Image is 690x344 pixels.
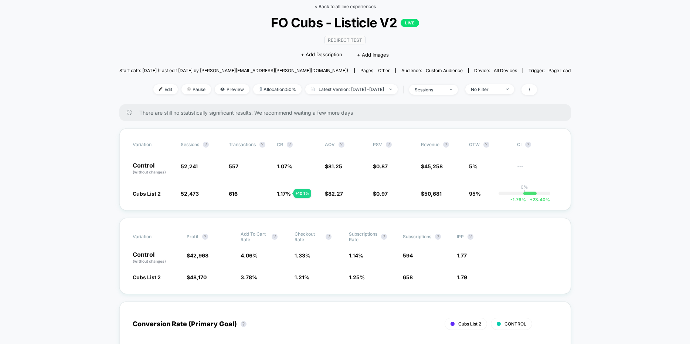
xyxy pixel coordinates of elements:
span: Allocation: 50% [253,84,302,94]
button: ? [202,234,208,240]
span: Cubs List 2 [458,321,481,327]
div: No Filter [471,87,500,92]
span: 52,241 [181,163,198,169]
span: 557 [229,163,238,169]
button: ? [386,142,392,148]
span: 0.87 [376,163,388,169]
img: end [450,89,452,90]
button: ? [468,234,473,240]
button: ? [483,142,489,148]
span: Variation [133,142,173,148]
span: 50,681 [424,190,442,197]
span: Cubs List 2 [133,190,161,197]
span: 1.17 % [277,190,291,197]
span: 1.77 [457,252,467,259]
span: Preview [215,84,249,94]
img: rebalance [259,87,262,91]
button: ? [339,142,344,148]
span: (without changes) [133,259,166,263]
div: Trigger: [528,68,571,73]
span: $ [187,274,207,280]
span: Subscriptions Rate [349,231,377,242]
button: ? [381,234,387,240]
span: + Add Images [357,52,389,58]
span: 1.79 [457,274,467,280]
span: Subscriptions [403,234,431,239]
span: 3.78 % [241,274,257,280]
button: ? [287,142,293,148]
a: < Back to all live experiences [315,4,376,9]
span: Custom Audience [426,68,463,73]
span: PSV [373,142,382,147]
img: edit [159,87,163,91]
span: Device: [468,68,523,73]
span: OTW [469,142,510,148]
span: 1.33 % [295,252,310,259]
span: 5% [469,163,477,169]
span: IPP [457,234,464,239]
img: end [506,88,509,90]
button: ? [443,142,449,148]
button: ? [241,321,247,327]
p: Control [133,162,173,175]
p: LIVE [401,19,419,27]
span: Transactions [229,142,256,147]
p: | [524,190,525,195]
div: sessions [415,87,444,92]
span: Variation [133,231,173,242]
span: $ [325,163,342,169]
div: + 10.1 % [293,189,311,198]
span: 48,170 [190,274,207,280]
span: 42,968 [190,252,208,259]
span: AOV [325,142,335,147]
span: FO Cubs - Listicle V2 [142,15,548,30]
span: -1.76 % [510,197,526,202]
span: Checkout Rate [295,231,322,242]
span: Cubs List 2 [133,274,161,280]
span: Add To Cart Rate [241,231,268,242]
img: end [390,88,392,90]
span: 23.40 % [526,197,550,202]
span: Sessions [181,142,199,147]
span: Revenue [421,142,439,147]
span: 1.21 % [295,274,309,280]
button: ? [525,142,531,148]
span: CI [517,142,558,148]
button: ? [203,142,209,148]
span: Latest Version: [DATE] - [DATE] [305,84,398,94]
span: 95% [469,190,481,197]
img: calendar [311,87,315,91]
div: Audience: [401,68,463,73]
p: 0% [521,184,528,190]
span: --- [517,164,558,175]
button: ? [435,234,441,240]
span: other [378,68,390,73]
button: ? [272,234,278,240]
button: ? [259,142,265,148]
span: 616 [229,190,238,197]
div: Pages: [360,68,390,73]
span: Start date: [DATE] (Last edit [DATE] by [PERSON_NAME][EMAIL_ADDRESS][PERSON_NAME][DOMAIN_NAME]) [119,68,348,73]
span: (without changes) [133,170,166,174]
span: 594 [403,252,413,259]
span: There are still no statistically significant results. We recommend waiting a few more days [139,109,556,116]
span: all devices [494,68,517,73]
span: | [401,84,409,95]
span: 52,473 [181,190,199,197]
span: $ [373,190,388,197]
span: $ [373,163,388,169]
p: Control [133,252,179,264]
span: 82.27 [328,190,343,197]
span: Profit [187,234,198,239]
span: $ [187,252,208,259]
span: 45,258 [424,163,443,169]
span: 1.14 % [349,252,363,259]
span: 4.06 % [241,252,258,259]
span: $ [325,190,343,197]
span: $ [421,163,443,169]
span: Page Load [548,68,571,73]
span: + Add Description [301,51,342,58]
span: CR [277,142,283,147]
button: ? [326,234,332,240]
span: + [530,197,533,202]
